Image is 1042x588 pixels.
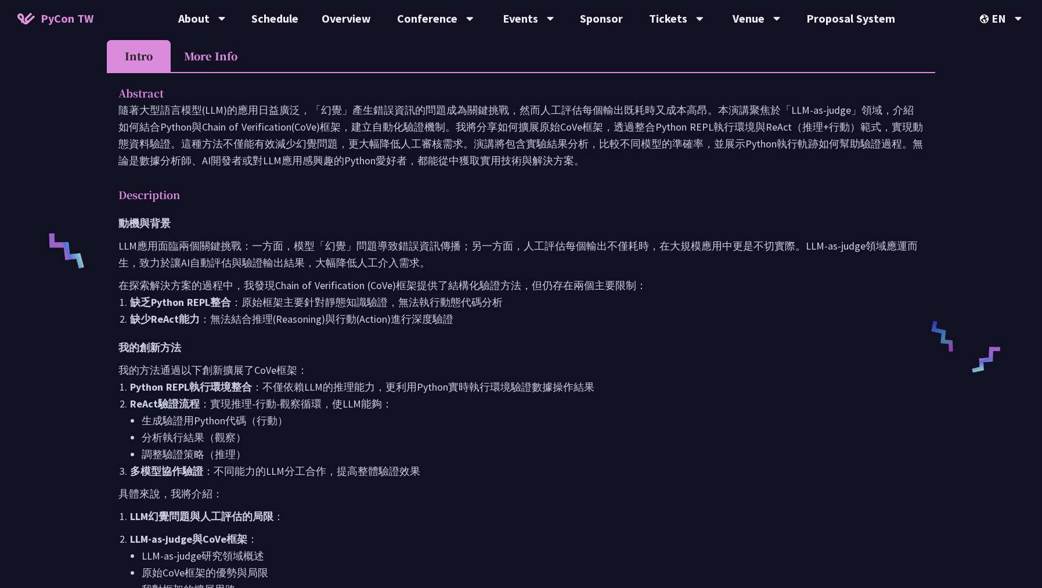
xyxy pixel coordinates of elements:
[130,532,247,546] strong: LLM-as-judge與CoVe框架
[130,294,924,311] li: ：原始框架主要針對靜態知識驗證，無法執行動態代碼分析
[6,4,105,33] a: PyCon TW
[130,510,273,523] strong: LLM幻覺問題與人工評估的局限
[118,277,924,294] p: 在探索解決方案的過程中，我發現Chain of Verification (CoVe)框架提供了結構化驗證方法，但仍存在兩個主要限制：
[118,339,924,356] h3: 我的創新方法
[130,378,924,395] li: ：不僅依賴LLM的推理能力，更利用Python實時執行環境驗證數據操作結果
[142,412,924,429] li: 生成驗證用Python代碼（行動）
[142,564,924,581] li: 原始CoVe框架的優勢與局限
[41,10,93,27] span: PyCon TW
[107,40,171,72] li: Intro
[118,186,900,203] p: Description
[130,312,200,326] strong: 缺少ReAct能力
[130,397,200,410] strong: ReAct驗證流程
[130,295,231,309] strong: 缺乏Python REPL整合
[142,429,924,446] li: 分析執行結果（觀察）
[130,311,924,327] li: ：無法結合推理(Reasoning)與行動(Action)進行深度驗證
[171,40,251,72] li: More Info
[17,13,35,24] img: Home icon of PyCon TW 2025
[130,463,924,479] li: ：不同能力的LLM分工合作，提高整體驗證效果
[130,508,924,525] p: ：
[980,15,991,23] img: Locale Icon
[118,102,924,169] p: 隨著大型語言模型(LLM)的應用日益廣泛，「幻覺」產生錯誤資訊的問題成為關鍵挑戰，然而人工評估每個輸出既耗時又成本高昂。本演講聚焦於「LLM-as-judge」領域，介紹如何結合Python與C...
[118,237,924,271] p: LLM應用面臨兩個關鍵挑戰：一方面，模型「幻覺」問題導致錯誤資訊傳播；另一方面，人工評估每個輸出不僅耗時，在大規模應用中更是不切實際。LLM-as-judge領域應運而生，致力於讓AI自動評估與...
[130,395,924,463] li: ：實現推理-行動-觀察循環，使LLM能夠：
[130,380,252,394] strong: Python REPL執行環境整合
[142,547,924,564] li: LLM-as-judge研究領域概述
[130,464,203,478] strong: 多模型協作驗證
[118,485,924,502] p: 具體來說，我將介紹：
[130,531,924,547] p: ：
[118,215,924,232] h3: 動機與背景
[118,85,900,102] p: Abstract
[142,446,924,463] li: 調整驗證策略（推理）
[118,362,924,378] p: 我的方法通過以下創新擴展了CoVe框架：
